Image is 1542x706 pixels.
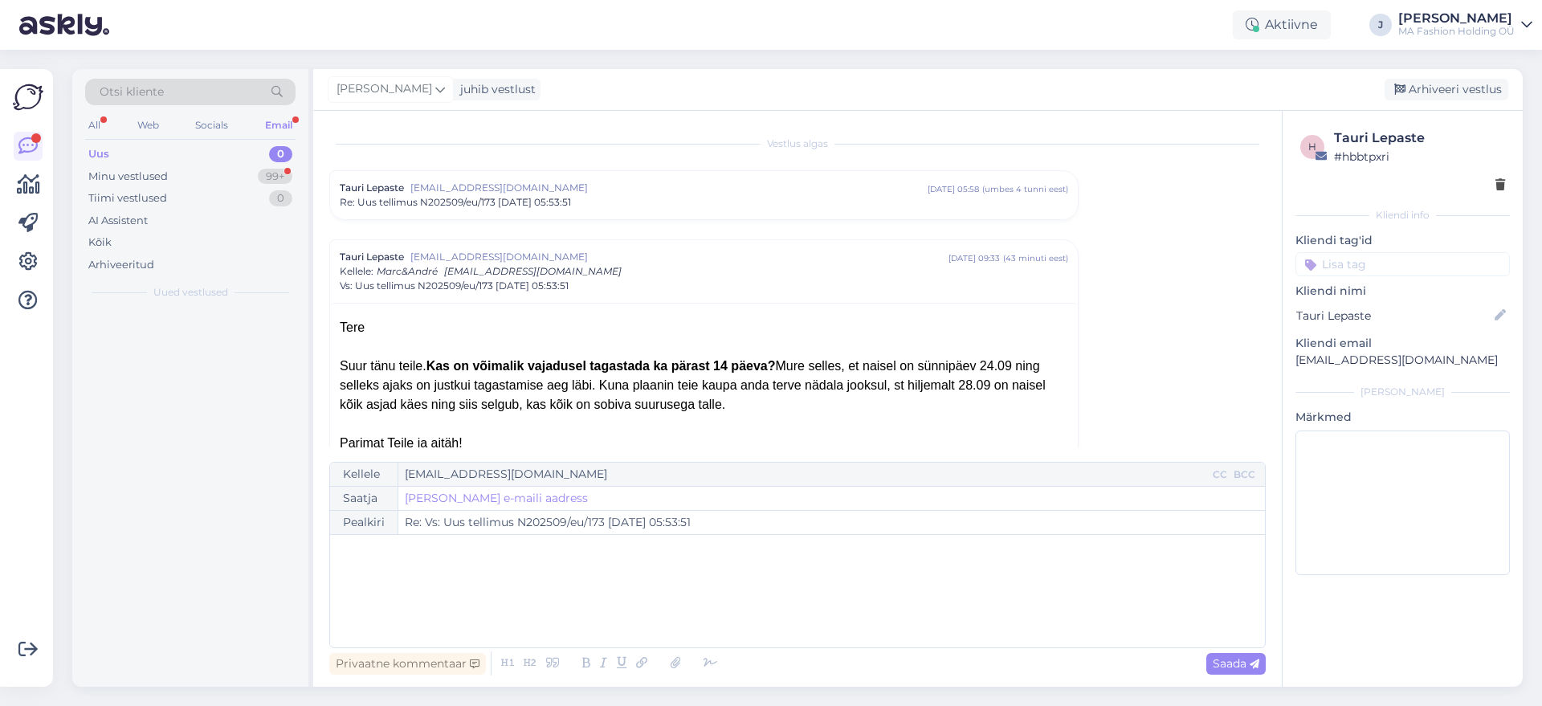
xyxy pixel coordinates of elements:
input: Lisa tag [1295,252,1510,276]
span: [EMAIL_ADDRESS][DOMAIN_NAME] [444,265,622,277]
input: Write subject here... [398,511,1265,534]
span: Saada [1213,656,1259,671]
div: Socials [192,115,231,136]
p: Kliendi tag'id [1295,232,1510,249]
span: Otsi kliente [100,84,164,100]
div: Kliendi info [1295,208,1510,222]
span: Marc&André [377,265,438,277]
p: Kliendi nimi [1295,283,1510,300]
a: [PERSON_NAME]MA Fashion Holding OÜ [1398,12,1532,38]
span: [EMAIL_ADDRESS][DOMAIN_NAME] [410,250,948,264]
span: h [1308,141,1316,153]
span: Tauri Lepaste [340,250,404,264]
input: Lisa nimi [1296,307,1491,324]
div: ( umbes 4 tunni eest ) [982,183,1068,195]
div: Web [134,115,162,136]
span: Tauri Lepaste [340,181,404,195]
div: Arhiveeri vestlus [1385,79,1508,100]
div: Pealkiri [330,511,398,534]
div: Minu vestlused [88,169,168,185]
span: [PERSON_NAME] [337,80,432,98]
div: Parimat Teile ja aitäh! [340,434,1068,453]
div: Tere [340,318,1068,337]
div: Email [262,115,296,136]
p: Kliendi email [1295,335,1510,352]
div: ( 43 minuti eest ) [1003,252,1068,264]
div: Tiimi vestlused [88,190,167,206]
span: [EMAIL_ADDRESS][DOMAIN_NAME] [410,181,928,195]
div: Suur tänu teile. Mure selles, et naisel on sünnipäev 24.09 ning selleks ajaks on justkui tagastam... [340,357,1068,414]
div: Privaatne kommentaar [329,653,486,675]
span: Uued vestlused [153,285,228,300]
p: Märkmed [1295,409,1510,426]
div: MA Fashion Holding OÜ [1398,25,1515,38]
div: Arhiveeritud [88,257,154,273]
a: [PERSON_NAME] e-maili aadress [405,490,588,507]
span: Kellele : [340,265,373,277]
div: 0 [269,146,292,162]
span: Re: Uus tellimus N202509/eu/173 [DATE] 05:53:51 [340,195,571,210]
div: Vestlus algas [329,137,1266,151]
div: 99+ [258,169,292,185]
img: Askly Logo [13,82,43,112]
div: Saatja [330,487,398,510]
div: CC [1210,467,1230,482]
div: All [85,115,104,136]
div: 0 [269,190,292,206]
div: J [1369,14,1392,36]
div: AI Assistent [88,213,148,229]
b: Kas on võimalik vajadusel tagastada ka pärast 14 päeva? [426,359,776,373]
div: # hbbtpxri [1334,148,1505,165]
div: Kõik [88,235,112,251]
div: juhib vestlust [454,81,536,98]
p: [EMAIL_ADDRESS][DOMAIN_NAME] [1295,352,1510,369]
span: Vs: Uus tellimus N202509/eu/173 [DATE] 05:53:51 [340,279,569,293]
input: Recepient... [398,463,1210,486]
div: BCC [1230,467,1258,482]
div: [DATE] 05:58 [928,183,979,195]
div: Aktiivne [1233,10,1331,39]
div: [DATE] 09:33 [948,252,1000,264]
div: Tauri Lepaste [1334,129,1505,148]
div: Kellele [330,463,398,486]
div: [PERSON_NAME] [1295,385,1510,399]
div: [PERSON_NAME] [1398,12,1515,25]
div: Uus [88,146,109,162]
